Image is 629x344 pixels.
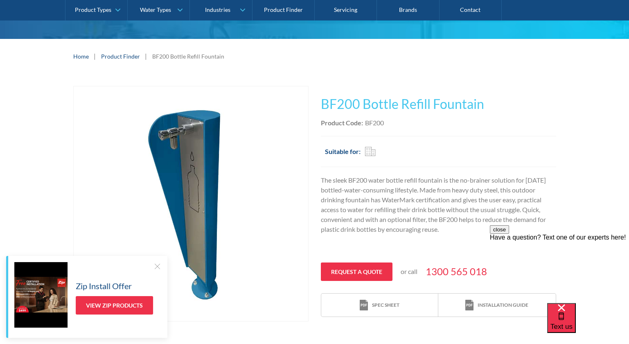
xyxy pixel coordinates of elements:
[144,51,148,61] div: |
[140,7,171,14] div: Water Types
[321,240,556,250] p: ‍
[465,300,473,311] img: print icon
[73,86,309,321] a: open lightbox
[205,7,230,14] div: Industries
[75,7,111,14] div: Product Types
[101,52,140,61] a: Product Finder
[547,303,629,344] iframe: podium webchat widget bubble
[321,294,438,317] a: print iconSpec sheet
[372,301,399,309] div: Spec sheet
[321,263,392,281] a: Request a quote
[426,264,487,279] a: 1300 565 018
[14,262,68,328] img: Zip Install Offer
[325,147,361,156] h2: Suitable for:
[321,175,556,234] p: The sleek BF200 water bottle refill fountain is the no-brainer solution for [DATE] bottled-water-...
[321,94,556,114] h1: BF200 Bottle Refill Fountain
[93,51,97,61] div: |
[76,296,153,315] a: View Zip Products
[478,301,528,309] div: Installation guide
[321,119,363,127] strong: Product Code:
[438,294,555,317] a: print iconInstallation guide
[74,86,308,321] img: BF200 Bottle Refill Fountain
[360,300,368,311] img: print icon
[152,52,224,61] div: BF200 Bottle Refill Fountain
[76,280,132,292] h5: Zip Install Offer
[73,52,89,61] a: Home
[490,225,629,314] iframe: podium webchat widget prompt
[365,118,384,128] div: BF200
[401,267,417,276] p: or call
